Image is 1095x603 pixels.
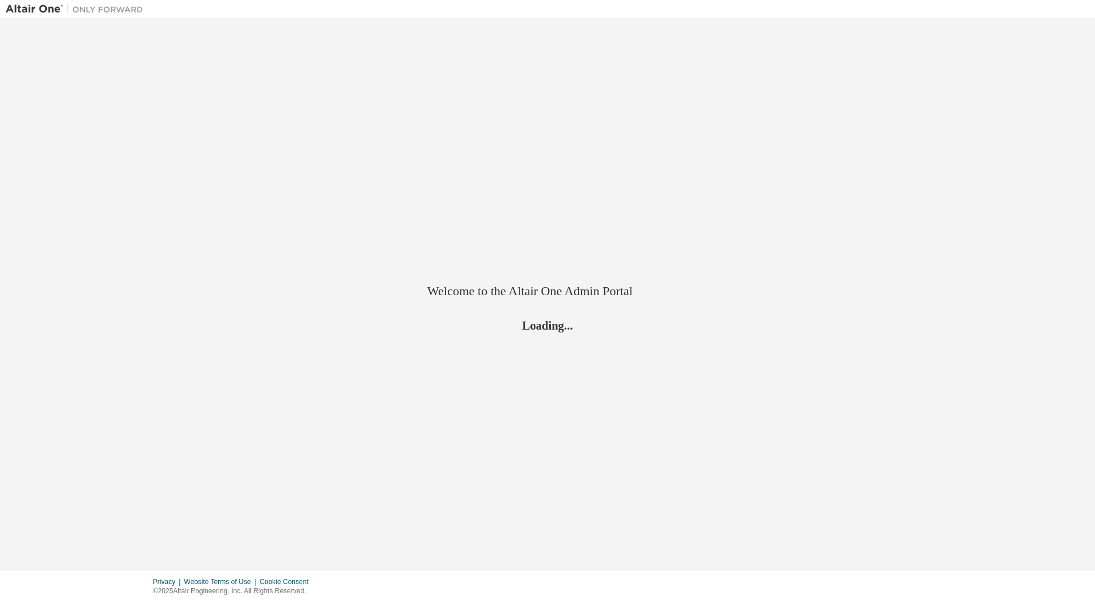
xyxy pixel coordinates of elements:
[6,3,149,15] img: Altair One
[427,318,668,333] h2: Loading...
[153,577,184,586] div: Privacy
[184,577,259,586] div: Website Terms of Use
[427,283,668,299] h2: Welcome to the Altair One Admin Portal
[153,586,316,596] p: © 2025 Altair Engineering, Inc. All Rights Reserved.
[259,577,315,586] div: Cookie Consent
